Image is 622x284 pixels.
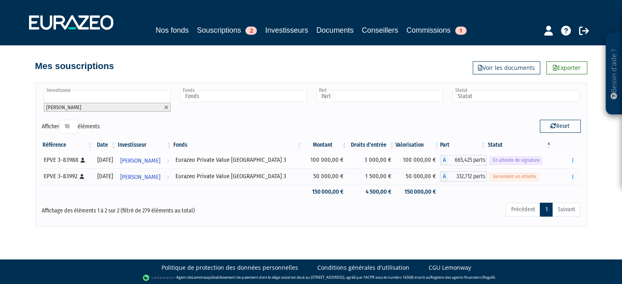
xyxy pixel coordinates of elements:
[59,120,78,134] select: Afficheréléments
[155,25,189,36] a: Nos fonds
[166,153,169,168] i: Voir l'investisseur
[317,264,409,272] a: Conditions générales d'utilisation
[303,138,348,152] th: Montant: activer pour trier la colonne par ordre croissant
[117,138,172,152] th: Investisseur: activer pour trier la colonne par ordre croissant
[81,158,85,163] i: [Français] Personne physique
[162,264,298,272] a: Politique de protection des données personnelles
[80,174,84,179] i: [Français] Personne physique
[490,157,542,164] span: En attente de signature
[117,168,172,185] a: [PERSON_NAME]
[429,264,471,272] a: CGU Lemonway
[35,61,114,71] h4: Mes souscriptions
[175,172,300,181] div: Eurazeo Private Value [GEOGRAPHIC_DATA] 3
[197,25,257,37] a: Souscriptions2
[173,138,303,152] th: Fonds: activer pour trier la colonne par ordre croissant
[487,138,552,152] th: Statut : activer pour trier la colonne par ordre d&eacute;croissant
[93,138,117,152] th: Date: activer pour trier la colonne par ordre croissant
[348,152,395,168] td: 3 000,00 €
[395,152,440,168] td: 100 000,00 €
[317,25,354,36] a: Documents
[117,152,172,168] a: [PERSON_NAME]
[265,25,308,36] a: Investisseurs
[42,120,100,134] label: Afficher éléments
[120,170,160,185] span: [PERSON_NAME]
[440,155,448,165] span: A
[448,155,487,165] span: 665,425 parts
[473,61,540,74] a: Voir les documents
[348,168,395,185] td: 1 500,00 €
[303,168,348,185] td: 50 000,00 €
[490,173,539,181] span: Versement en attente
[192,275,211,280] a: Lemonway
[609,37,619,111] p: Besoin d'aide ?
[29,15,113,30] img: 1732889491-logotype_eurazeo_blanc_rvb.png
[406,25,467,36] a: Commissions1
[303,185,348,199] td: 150 000,00 €
[42,202,259,215] div: Affichage des éléments 1 à 2 sur 2 (filtré de 279 éléments au total)
[430,275,495,280] a: Registre des agents financiers (Regafi)
[8,274,614,282] div: - Agent de (établissement de paiement dont le siège social est situé au [STREET_ADDRESS], agréé p...
[120,153,160,168] span: [PERSON_NAME]
[540,120,581,133] button: Reset
[303,152,348,168] td: 100 000,00 €
[42,138,93,152] th: Référence : activer pour trier la colonne par ordre croissant
[540,203,552,217] a: 1
[143,274,174,282] img: logo-lemonway.png
[448,171,487,182] span: 332,712 parts
[44,172,90,181] div: EPVE 3-83992
[348,185,395,199] td: 4 500,00 €
[440,171,448,182] span: A
[395,168,440,185] td: 50 000,00 €
[96,156,114,164] div: [DATE]
[245,27,257,35] span: 2
[395,185,440,199] td: 150 000,00 €
[348,138,395,152] th: Droits d'entrée: activer pour trier la colonne par ordre croissant
[440,155,487,165] div: A - Eurazeo Private Value Europe 3
[166,170,169,185] i: Voir l'investisseur
[175,156,300,164] div: Eurazeo Private Value [GEOGRAPHIC_DATA] 3
[46,104,81,110] span: [PERSON_NAME]
[96,172,114,181] div: [DATE]
[362,25,398,36] a: Conseillers
[546,61,587,74] a: Exporter
[395,138,440,152] th: Valorisation: activer pour trier la colonne par ordre croissant
[455,27,467,35] span: 1
[440,171,487,182] div: A - Eurazeo Private Value Europe 3
[44,156,90,164] div: EPVE 3-83988
[440,138,487,152] th: Part: activer pour trier la colonne par ordre croissant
